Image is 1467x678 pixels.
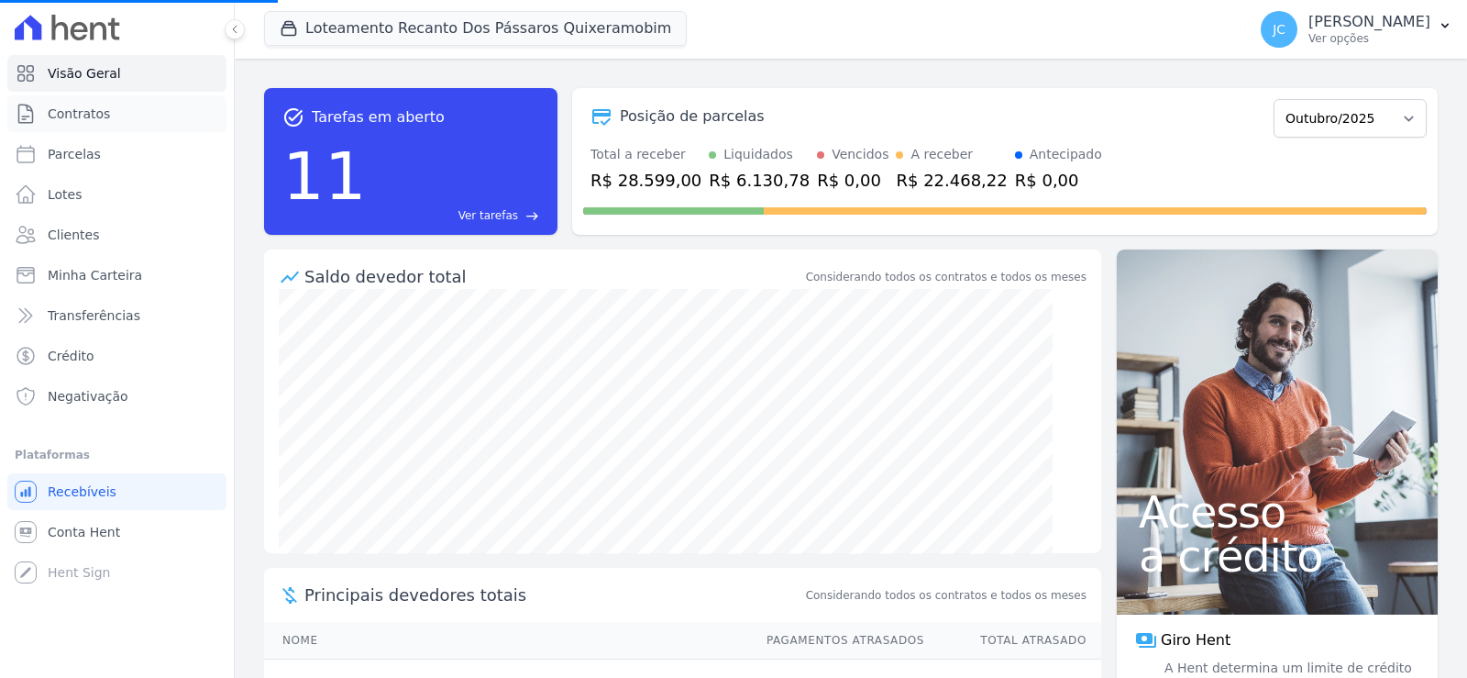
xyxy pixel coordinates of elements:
span: Principais devedores totais [304,583,802,607]
a: Conta Hent [7,514,226,550]
div: Liquidados [723,145,793,164]
span: Ver tarefas [458,207,518,224]
a: Clientes [7,217,226,253]
span: Crédito [48,347,94,365]
div: Plataformas [15,444,219,466]
div: 11 [282,128,367,224]
a: Crédito [7,338,226,374]
div: R$ 28.599,00 [590,168,701,193]
a: Recebíveis [7,473,226,510]
span: Conta Hent [48,523,120,541]
span: east [525,209,539,223]
div: R$ 6.130,78 [709,168,810,193]
span: Visão Geral [48,64,121,83]
span: JC [1273,23,1285,36]
a: Transferências [7,297,226,334]
div: Total a receber [590,145,701,164]
span: Tarefas em aberto [312,106,445,128]
div: Antecipado [1030,145,1102,164]
span: Parcelas [48,145,101,163]
button: JC [PERSON_NAME] Ver opções [1246,4,1467,55]
span: a crédito [1139,534,1416,578]
div: Vencidos [832,145,888,164]
span: Contratos [48,105,110,123]
span: Recebíveis [48,483,116,501]
span: Considerando todos os contratos e todos os meses [806,587,1086,604]
th: Total Atrasado [925,622,1101,660]
a: Visão Geral [7,55,226,92]
a: Negativação [7,378,226,415]
div: R$ 0,00 [817,168,888,193]
span: Clientes [48,226,99,244]
a: Lotes [7,176,226,213]
div: R$ 0,00 [1015,168,1102,193]
span: Acesso [1139,490,1416,534]
div: Considerando todos os contratos e todos os meses [806,269,1086,285]
a: Minha Carteira [7,257,226,294]
div: Saldo devedor total [304,264,802,289]
span: Negativação [48,387,128,406]
p: [PERSON_NAME] [1308,13,1430,31]
span: task_alt [282,106,304,128]
button: Loteamento Recanto Dos Pássaros Quixeramobim [264,11,687,46]
a: Ver tarefas east [374,207,539,224]
span: Lotes [48,185,83,204]
a: Contratos [7,95,226,132]
a: Parcelas [7,136,226,172]
div: A receber [910,145,973,164]
p: Ver opções [1308,31,1430,46]
span: Transferências [48,306,140,325]
div: Posição de parcelas [620,106,765,128]
span: Minha Carteira [48,266,142,284]
th: Pagamentos Atrasados [749,622,925,660]
span: Giro Hent [1161,629,1230,651]
th: Nome [264,622,749,660]
div: R$ 22.468,22 [896,168,1007,193]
